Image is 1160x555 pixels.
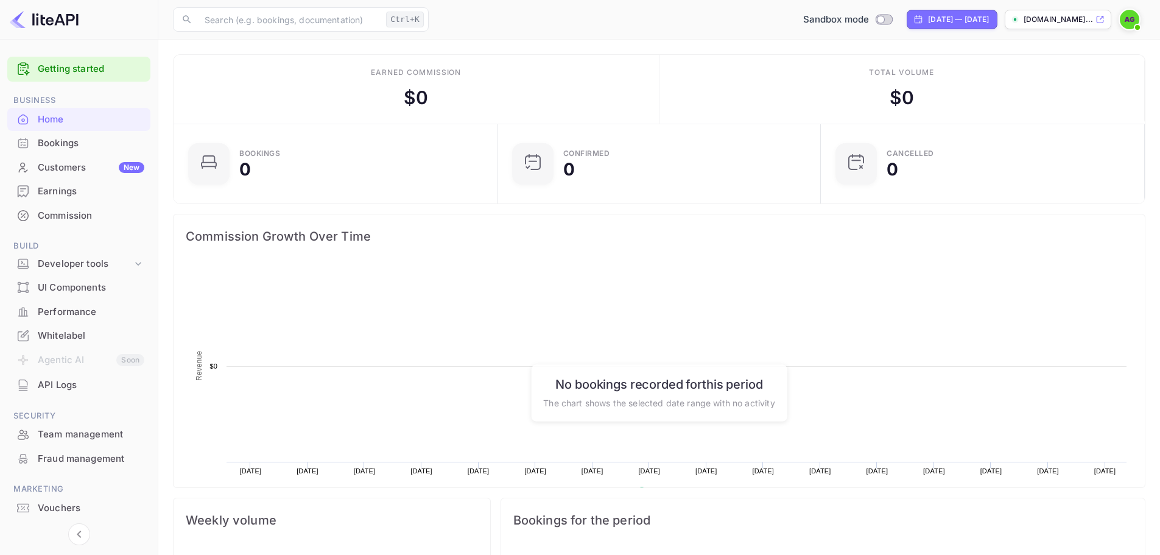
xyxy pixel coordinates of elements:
[7,324,150,348] div: Whitelabel
[7,276,150,299] a: UI Components
[866,467,888,475] text: [DATE]
[38,113,144,127] div: Home
[524,467,546,475] text: [DATE]
[1037,467,1059,475] text: [DATE]
[7,204,150,227] a: Commission
[1120,10,1139,29] img: Ajmeet Gulati
[7,156,150,180] div: CustomersNew
[10,10,79,29] img: LiteAPI logo
[1024,14,1093,25] p: [DOMAIN_NAME]...
[752,467,774,475] text: [DATE]
[38,281,144,295] div: UI Components
[38,329,144,343] div: Whitelabel
[7,204,150,228] div: Commission
[468,467,490,475] text: [DATE]
[887,150,934,157] div: CANCELLED
[695,467,717,475] text: [DATE]
[1094,467,1116,475] text: [DATE]
[38,62,144,76] a: Getting started
[38,305,144,319] div: Performance
[7,447,150,471] div: Fraud management
[650,487,681,495] text: Revenue
[186,511,478,530] span: Weekly volume
[38,501,144,515] div: Vouchers
[543,376,775,391] h6: No bookings recorded for this period
[890,84,914,111] div: $ 0
[7,497,150,519] a: Vouchers
[7,409,150,423] span: Security
[803,13,870,27] span: Sandbox mode
[563,150,610,157] div: Confirmed
[38,257,132,271] div: Developer tools
[928,14,989,25] div: [DATE] — [DATE]
[7,108,150,130] a: Home
[513,511,1133,530] span: Bookings for the period
[7,483,150,496] span: Marketing
[7,300,150,324] div: Performance
[209,362,217,370] text: $0
[798,13,898,27] div: Switch to Production mode
[7,180,150,203] div: Earnings
[38,209,144,223] div: Commission
[38,378,144,392] div: API Logs
[638,467,660,475] text: [DATE]
[7,253,150,275] div: Developer tools
[38,161,144,175] div: Customers
[923,467,945,475] text: [DATE]
[7,239,150,253] span: Build
[7,276,150,300] div: UI Components
[38,185,144,199] div: Earnings
[38,136,144,150] div: Bookings
[7,497,150,520] div: Vouchers
[7,156,150,179] a: CustomersNew
[386,12,424,27] div: Ctrl+K
[7,300,150,323] a: Performance
[410,467,432,475] text: [DATE]
[543,396,775,409] p: The chart shows the selected date range with no activity
[119,162,144,173] div: New
[195,351,203,381] text: Revenue
[7,132,150,154] a: Bookings
[7,447,150,470] a: Fraud management
[7,423,150,445] a: Team management
[907,10,997,29] div: Click to change the date range period
[197,7,381,32] input: Search (e.g. bookings, documentation)
[563,161,575,178] div: 0
[7,373,150,397] div: API Logs
[869,67,934,78] div: Total volume
[7,373,150,396] a: API Logs
[38,428,144,442] div: Team management
[7,180,150,202] a: Earnings
[582,467,603,475] text: [DATE]
[980,467,1002,475] text: [DATE]
[7,132,150,155] div: Bookings
[7,423,150,447] div: Team management
[354,467,376,475] text: [DATE]
[239,150,280,157] div: Bookings
[68,523,90,545] button: Collapse navigation
[887,161,898,178] div: 0
[38,452,144,466] div: Fraud management
[186,227,1133,246] span: Commission Growth Over Time
[240,467,262,475] text: [DATE]
[809,467,831,475] text: [DATE]
[7,324,150,347] a: Whitelabel
[7,108,150,132] div: Home
[404,84,428,111] div: $ 0
[7,94,150,107] span: Business
[297,467,318,475] text: [DATE]
[371,67,461,78] div: Earned commission
[239,161,251,178] div: 0
[7,57,150,82] div: Getting started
